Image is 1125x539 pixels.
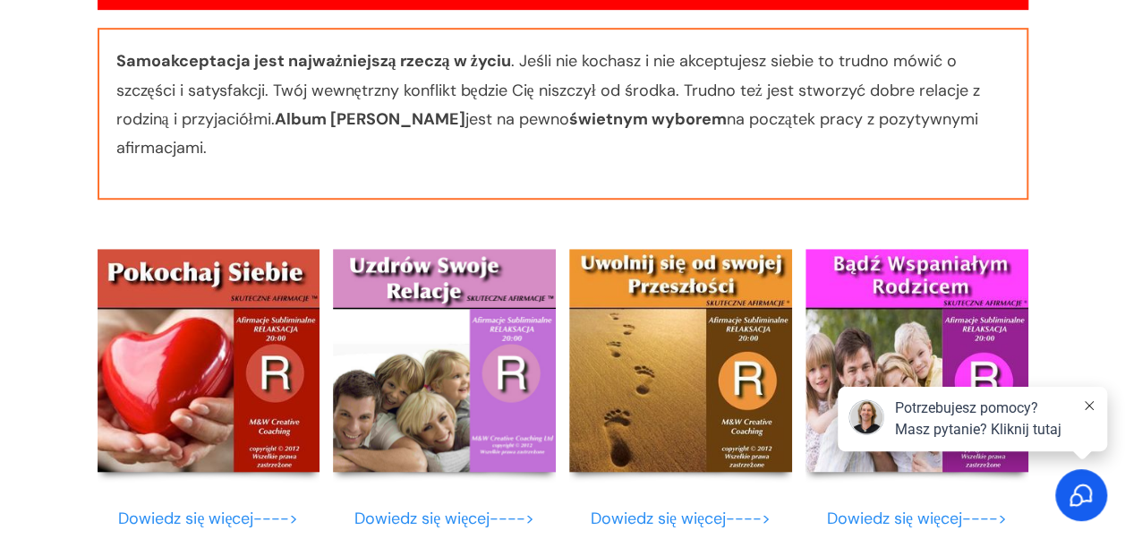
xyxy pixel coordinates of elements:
img: AFIRMACJE Pokochaj Siebie dla mezczyzn 1 [98,249,320,472]
span: Samoakceptacja jest najważniejszą rzeczą w życiu [116,50,511,72]
a: Dowiedz się więcej----> [827,508,1007,529]
a: Dowiedz się więcej----> [354,508,534,529]
a: Dowiedz się więcej----> [591,508,771,529]
span: Album [PERSON_NAME] [275,108,465,130]
p: . Jeśli nie kochasz i nie akceptujesz siebie to trudno mówić o szczęści i satysfakcji. Twój wewnę... [116,47,1010,181]
img: AFIRMACJE Uwolnij Sie od Swojej Przeszlosci dla mezczyzn 1 [569,249,792,472]
img: Badz-wspaniałym-rodzicem-R [805,249,1028,472]
a: Dowiedz się więcej----> [118,508,298,529]
span: świetnym wyborem [569,108,727,130]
